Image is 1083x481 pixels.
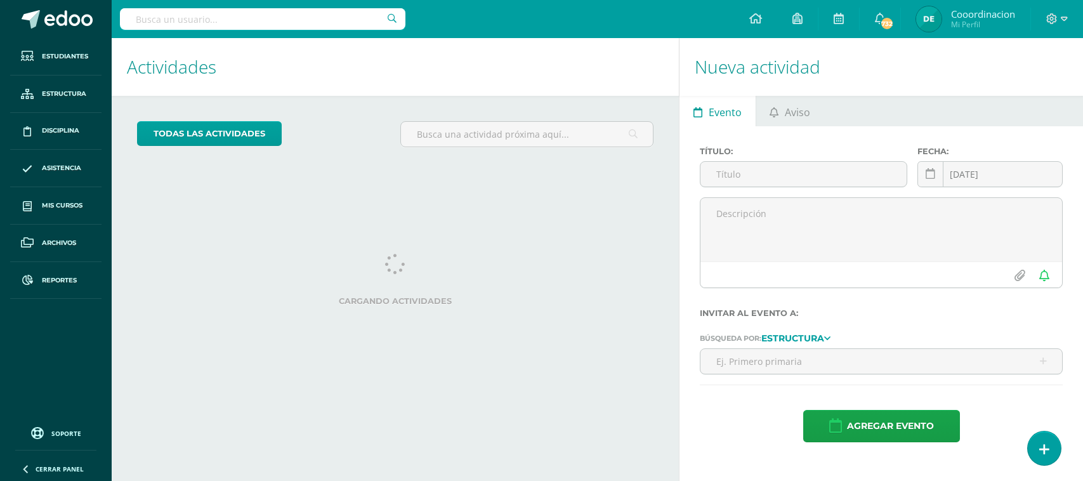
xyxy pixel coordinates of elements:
a: Mis cursos [10,187,102,225]
span: Asistencia [42,163,81,173]
input: Busca una actividad próxima aquí... [401,122,653,147]
h1: Actividades [127,38,664,96]
a: Evento [679,96,755,126]
a: todas las Actividades [137,121,282,146]
span: Estructura [42,89,86,99]
a: Aviso [756,96,824,126]
span: Búsqueda por: [700,334,761,343]
span: Disciplina [42,126,79,136]
span: Agregar evento [847,411,934,442]
a: Disciplina [10,113,102,150]
a: Estructura [10,76,102,113]
span: Mi Perfil [951,19,1015,30]
span: Aviso [785,97,810,128]
a: Estructura [761,333,830,342]
a: Asistencia [10,150,102,187]
a: Archivos [10,225,102,262]
input: Título [700,162,907,187]
strong: Estructura [761,333,824,344]
input: Ej. Primero primaria [700,349,1062,374]
input: Fecha de entrega [918,162,1062,187]
h1: Nueva actividad [695,38,1068,96]
span: Cerrar panel [36,465,84,473]
button: Agregar evento [803,410,960,442]
span: Reportes [42,275,77,286]
label: Invitar al evento a: [700,308,1063,318]
span: Soporte [51,429,81,438]
input: Busca un usuario... [120,8,405,30]
span: Archivos [42,238,76,248]
span: Mis cursos [42,201,82,211]
a: Estudiantes [10,38,102,76]
label: Fecha: [917,147,1063,156]
span: Evento [709,97,742,128]
span: Cooordinacion [951,8,1015,20]
span: 732 [880,16,894,30]
span: Estudiantes [42,51,88,62]
label: Título: [700,147,907,156]
a: Reportes [10,262,102,300]
label: Cargando actividades [137,296,653,306]
img: 5b2783ad3a22ae473dcaf132f569719c.png [916,6,942,32]
a: Soporte [15,424,96,441]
